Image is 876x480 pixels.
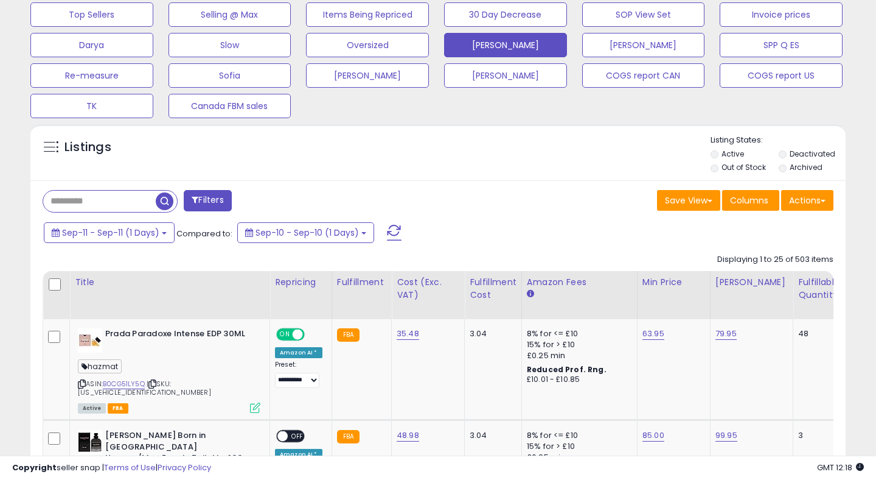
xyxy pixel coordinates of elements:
img: 415dzHwKuTL._SL40_.jpg [78,430,102,454]
div: £0.25 min [527,350,628,361]
button: Save View [657,190,720,211]
label: Active [721,149,744,159]
strong: Copyright [12,462,57,473]
span: OFF [303,330,322,340]
div: Fulfillment [337,276,386,289]
p: Listing States: [711,135,846,146]
a: B0CG51LY5Q [103,379,145,389]
span: | SKU: [US_VEHICLE_IDENTIFICATION_NUMBER] [78,379,211,397]
button: SOP View Set [582,2,705,27]
button: Sep-10 - Sep-10 (1 Days) [237,222,374,243]
img: 31tU1t3hGtL._SL40_.jpg [78,328,102,353]
button: Sep-11 - Sep-11 (1 Days) [44,222,175,243]
b: Reduced Prof. Rng. [527,364,607,375]
button: Sofia [169,63,291,88]
a: 79.95 [715,328,737,340]
button: Items Being Repriced [306,2,429,27]
a: 99.95 [715,429,737,442]
span: Compared to: [176,228,232,239]
span: Sep-11 - Sep-11 (1 Days) [62,227,159,239]
b: [PERSON_NAME] Born in [GEOGRAPHIC_DATA] Homme/Man Eau de Toilette, 100 ml [105,430,253,478]
button: Oversized [306,33,429,57]
div: Amazon AI * [275,347,322,358]
button: Filters [184,190,231,211]
span: Columns [730,194,768,206]
button: Slow [169,33,291,57]
button: Darya [30,33,153,57]
div: Fulfillable Quantity [798,276,840,302]
small: Amazon Fees. [527,289,534,300]
button: 30 Day Decrease [444,2,567,27]
div: Fulfillment Cost [470,276,516,302]
button: Selling @ Max [169,2,291,27]
button: TK [30,94,153,118]
div: 15% for > £10 [527,441,628,452]
label: Deactivated [790,149,835,159]
div: Title [75,276,265,289]
button: Columns [722,190,779,211]
button: COGS report CAN [582,63,705,88]
button: [PERSON_NAME] [582,33,705,57]
div: 8% for <= £10 [527,328,628,339]
span: hazmat [78,359,122,373]
button: [PERSON_NAME] [444,63,567,88]
div: Repricing [275,276,327,289]
button: Actions [781,190,833,211]
div: Displaying 1 to 25 of 503 items [717,254,833,266]
div: 8% for <= £10 [527,430,628,441]
div: [PERSON_NAME] [715,276,788,289]
a: 48.98 [397,429,419,442]
span: ON [277,330,293,340]
a: 35.48 [397,328,419,340]
b: Prada Paradoxe Intense EDP 30ML [105,328,253,343]
span: OFF [288,431,307,442]
button: Re-measure [30,63,153,88]
a: 85.00 [642,429,664,442]
div: Amazon Fees [527,276,632,289]
button: Top Sellers [30,2,153,27]
div: 15% for > £10 [527,339,628,350]
div: 48 [798,328,836,339]
div: Cost (Exc. VAT) [397,276,459,302]
span: Sep-10 - Sep-10 (1 Days) [255,227,359,239]
div: 3 [798,430,836,441]
button: [PERSON_NAME] [444,33,567,57]
div: Min Price [642,276,705,289]
div: £10.01 - £10.85 [527,375,628,385]
button: Invoice prices [720,2,843,27]
span: 2025-09-11 12:18 GMT [817,462,864,473]
small: FBA [337,328,360,342]
span: FBA [108,403,128,414]
div: 3.04 [470,430,512,441]
div: ASIN: [78,328,260,412]
small: FBA [337,430,360,443]
button: [PERSON_NAME] [306,63,429,88]
h5: Listings [64,139,111,156]
div: 3.04 [470,328,512,339]
label: Archived [790,162,822,172]
div: seller snap | | [12,462,211,474]
a: Privacy Policy [158,462,211,473]
span: All listings currently available for purchase on Amazon [78,403,106,414]
button: Canada FBM sales [169,94,291,118]
button: SPP Q ES [720,33,843,57]
a: Terms of Use [104,462,156,473]
a: 63.95 [642,328,664,340]
button: COGS report US [720,63,843,88]
div: Preset: [275,361,322,388]
label: Out of Stock [721,162,766,172]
